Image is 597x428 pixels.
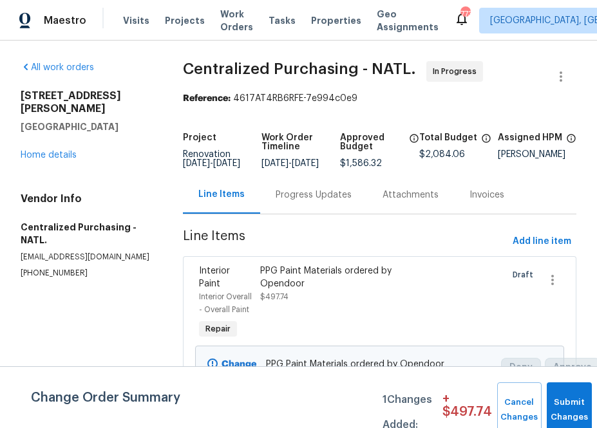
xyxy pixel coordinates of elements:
span: Draft [513,268,538,281]
span: Tasks [269,16,296,25]
span: Submit Changes [553,395,585,425]
h5: Approved Budget [340,133,404,151]
div: Line Items [198,188,245,201]
span: [DATE] [261,159,289,168]
span: The total cost of line items that have been approved by both Opendoor and the Trade Partner. This... [409,133,419,159]
span: Visits [123,14,149,27]
span: Geo Assignments [377,8,439,33]
span: Add line item [513,234,571,250]
span: - [261,159,319,168]
span: Centralized Purchasing - NATL. [183,61,416,77]
span: Repair [200,322,236,335]
a: All work orders [21,63,94,72]
span: PPG Paint Materials ordered by Opendoor [266,358,493,371]
span: [DATE] [292,159,319,168]
h2: [STREET_ADDRESS][PERSON_NAME] [21,89,152,115]
a: Home details [21,151,77,160]
span: Renovation [183,150,240,168]
button: Deny [501,358,541,377]
div: [PERSON_NAME] [498,150,576,159]
h4: Vendor Info [21,192,152,205]
div: PPG Paint Materials ordered by Opendoor [260,265,406,290]
div: 773 [460,8,469,21]
div: Invoices [469,189,504,201]
h5: Project [183,133,216,142]
h5: Assigned HPM [498,133,562,142]
span: [DATE] [213,159,240,168]
span: Maestro [44,14,86,27]
span: Projects [165,14,205,27]
h5: Centralized Purchasing - NATL. [21,221,152,247]
div: Attachments [383,189,439,201]
span: Properties [311,14,361,27]
span: [DATE] [183,159,210,168]
p: [EMAIL_ADDRESS][DOMAIN_NAME] [21,252,152,263]
h5: Work Order Timeline [261,133,340,151]
span: - [183,159,240,168]
span: The hpm assigned to this work order. [566,133,576,150]
div: Progress Updates [276,189,352,201]
span: Cancel Changes [504,395,535,425]
span: $1,586.32 [340,159,382,168]
span: Interior Paint [199,266,230,288]
span: In Progress [433,65,482,78]
span: Line Items [183,230,507,254]
span: The total cost of line items that have been proposed by Opendoor. This sum includes line items th... [481,133,491,150]
span: Interior Overall - Overall Paint [199,293,252,313]
div: 4617AT4RB6RFE-7e994c0e9 [183,92,576,105]
b: Change proposed [207,360,256,382]
p: [PHONE_NUMBER] [21,268,152,279]
span: $2,084.06 [419,150,465,159]
span: $497.74 [260,293,289,301]
b: Reference: [183,94,231,103]
h5: Total Budget [419,133,477,142]
h5: [GEOGRAPHIC_DATA] [21,120,152,133]
span: Work Orders [220,8,253,33]
button: Add line item [507,230,576,254]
